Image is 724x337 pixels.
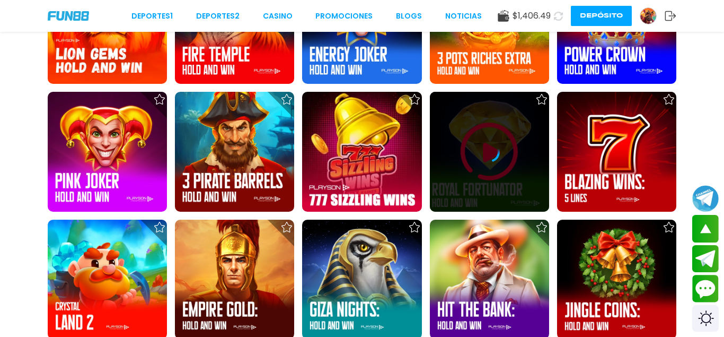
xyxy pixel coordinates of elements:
[196,11,240,22] a: Deportes2
[513,10,551,22] span: $ 1,406.49
[48,92,167,211] img: Pink Joker: Hold and Win
[692,185,719,212] button: Join telegram channel
[692,275,719,303] button: Contact customer service
[557,92,676,211] img: Blazing Wins: 5 lines
[315,11,373,22] a: Promociones
[692,215,719,243] button: scroll up
[571,6,632,26] button: Depósito
[445,11,482,22] a: NOTICIAS
[396,11,422,22] a: BLOGS
[131,11,173,22] a: Deportes1
[302,92,421,211] img: 777 Sizzling Wins: 5 lines
[175,92,294,211] img: 3 Pirate Barrels: Hold and Win
[640,7,665,24] a: Avatar
[692,305,719,332] div: Switch theme
[263,11,293,22] a: CASINO
[692,245,719,273] button: Join telegram
[640,8,656,24] img: Avatar
[48,11,89,20] img: Company Logo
